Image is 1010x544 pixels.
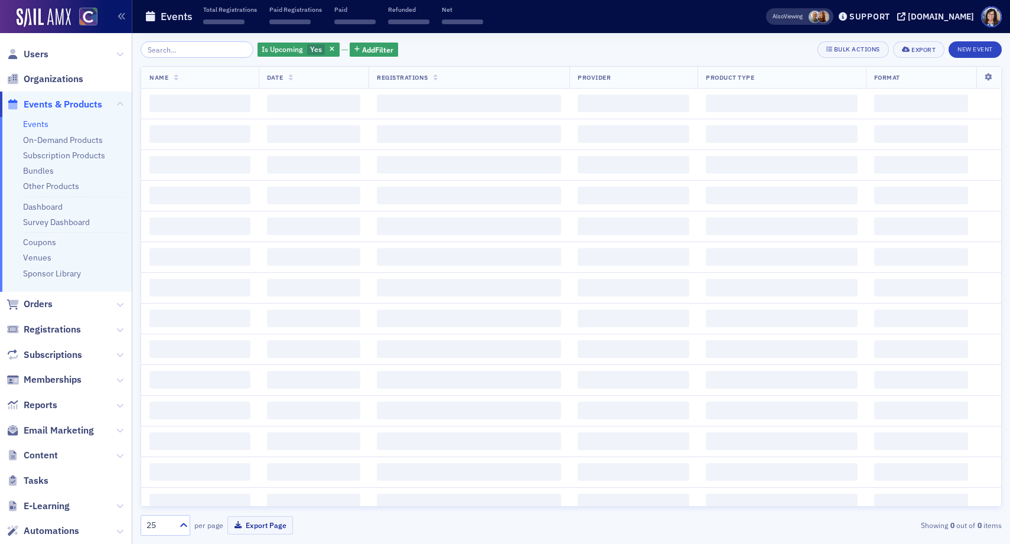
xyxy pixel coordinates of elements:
[773,12,784,20] div: Also
[267,310,360,327] span: ‌
[6,424,94,437] a: Email Marketing
[24,399,57,412] span: Reports
[23,217,90,227] a: Survey Dashboard
[6,323,81,336] a: Registrations
[377,310,561,327] span: ‌
[388,5,429,14] p: Refunded
[874,432,968,450] span: ‌
[267,95,360,112] span: ‌
[377,494,561,512] span: ‌
[6,449,58,462] a: Content
[773,12,803,21] span: Viewing
[23,252,51,263] a: Venues
[24,500,70,513] span: E-Learning
[849,11,890,22] div: Support
[706,187,857,204] span: ‌
[149,402,250,419] span: ‌
[24,424,94,437] span: Email Marketing
[388,19,429,24] span: ‌
[24,48,48,61] span: Users
[874,494,968,512] span: ‌
[578,463,689,481] span: ‌
[706,371,857,389] span: ‌
[149,248,250,266] span: ‌
[23,237,56,247] a: Coupons
[334,19,376,24] span: ‌
[267,73,283,82] span: Date
[834,46,880,53] div: Bulk Actions
[723,520,1002,530] div: Showing out of items
[874,156,968,174] span: ‌
[6,73,83,86] a: Organizations
[334,5,376,14] p: Paid
[578,73,611,82] span: Provider
[578,371,689,389] span: ‌
[267,187,360,204] span: ‌
[874,125,968,143] span: ‌
[817,11,829,23] span: Sheila Duggan
[23,201,63,212] a: Dashboard
[377,156,561,174] span: ‌
[24,525,79,538] span: Automations
[578,217,689,235] span: ‌
[706,432,857,450] span: ‌
[377,279,561,297] span: ‌
[149,187,250,204] span: ‌
[897,12,978,21] button: [DOMAIN_NAME]
[24,348,82,361] span: Subscriptions
[267,217,360,235] span: ‌
[24,298,53,311] span: Orders
[23,150,105,161] a: Subscription Products
[377,73,428,82] span: Registrations
[874,73,900,82] span: Format
[578,95,689,112] span: ‌
[24,449,58,462] span: Content
[23,119,48,129] a: Events
[706,310,857,327] span: ‌
[6,373,82,386] a: Memberships
[578,248,689,266] span: ‌
[706,463,857,481] span: ‌
[377,371,561,389] span: ‌
[578,156,689,174] span: ‌
[267,156,360,174] span: ‌
[706,156,857,174] span: ‌
[706,494,857,512] span: ‌
[874,279,968,297] span: ‌
[706,73,754,82] span: Product Type
[203,19,245,24] span: ‌
[377,340,561,358] span: ‌
[893,41,944,58] button: Export
[874,402,968,419] span: ‌
[874,371,968,389] span: ‌
[578,125,689,143] span: ‌
[706,279,857,297] span: ‌
[149,494,250,512] span: ‌
[23,181,79,191] a: Other Products
[578,187,689,204] span: ‌
[6,98,102,111] a: Events & Products
[79,8,97,26] img: SailAMX
[948,520,956,530] strong: 0
[377,125,561,143] span: ‌
[146,519,172,532] div: 25
[874,95,968,112] span: ‌
[442,5,483,14] p: Net
[269,19,311,24] span: ‌
[17,8,71,27] img: SailAMX
[149,156,250,174] span: ‌
[911,47,936,53] div: Export
[6,500,70,513] a: E-Learning
[267,248,360,266] span: ‌
[24,474,48,487] span: Tasks
[71,8,97,28] a: View Homepage
[908,11,974,22] div: [DOMAIN_NAME]
[149,95,250,112] span: ‌
[258,43,340,57] div: Yes
[874,463,968,481] span: ‌
[377,187,561,204] span: ‌
[817,41,889,58] button: Bulk Actions
[141,41,253,58] input: Search…
[578,494,689,512] span: ‌
[975,520,983,530] strong: 0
